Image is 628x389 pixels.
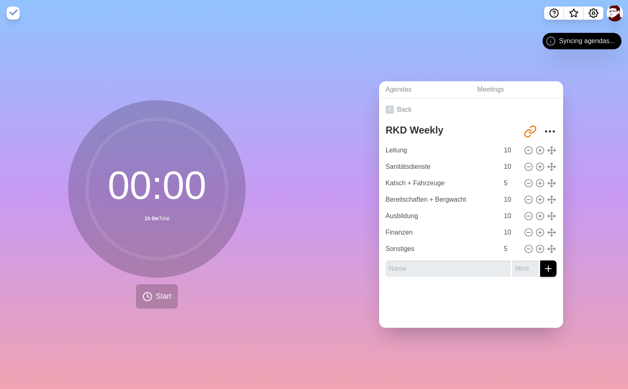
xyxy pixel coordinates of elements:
[564,7,584,20] button: What’s new
[382,159,499,175] input: Name
[471,81,563,98] a: Meetings
[501,224,520,241] input: Mins
[156,291,171,302] span: Start
[544,7,564,20] button: Help
[584,7,603,20] button: Settings
[542,123,558,140] button: More
[501,175,520,191] input: Mins
[382,224,499,241] input: Name
[559,36,615,46] span: Syncing agendas...
[501,191,520,208] input: Mins
[382,175,499,191] input: Name
[386,260,511,277] input: Name
[382,191,499,208] input: Name
[136,284,178,308] button: Start
[382,142,499,159] input: Name
[512,260,538,277] input: Mins
[379,98,563,121] a: Back
[522,123,538,140] button: Share link
[501,142,520,159] input: Mins
[379,81,471,98] a: Agendas
[501,241,520,257] input: Mins
[7,7,20,20] img: timeblocks logo
[501,159,520,175] input: Mins
[382,208,499,224] input: Name
[382,241,499,257] input: Name
[501,208,520,224] input: Mins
